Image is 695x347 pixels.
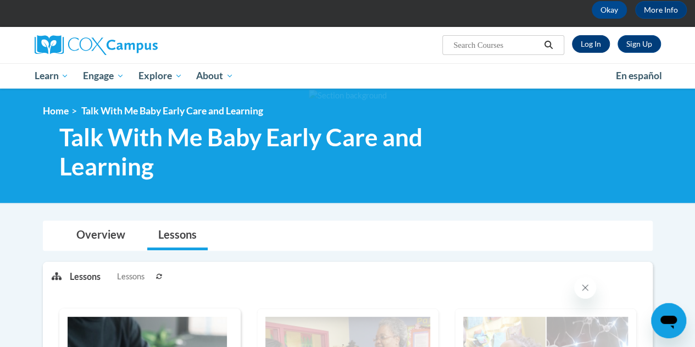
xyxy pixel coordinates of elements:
[59,123,513,181] span: Talk With Me Baby Early Care and Learning
[26,63,669,89] div: Main menu
[609,64,669,87] a: En español
[70,271,101,283] p: Lessons
[540,38,557,52] button: Search
[189,63,241,89] a: About
[7,8,89,16] span: Hi. How can we help?
[35,35,232,55] a: Cox Campus
[35,35,158,55] img: Cox Campus
[618,35,661,53] a: Register
[574,277,596,299] iframe: Close message
[131,63,190,89] a: Explore
[65,221,136,250] a: Overview
[76,63,131,89] a: Engage
[34,69,69,82] span: Learn
[83,69,124,82] span: Engage
[138,69,182,82] span: Explore
[81,105,263,117] span: Talk With Me Baby Early Care and Learning
[309,90,387,102] img: Section background
[27,63,76,89] a: Learn
[452,38,540,52] input: Search Courses
[572,35,610,53] a: Log In
[196,69,233,82] span: About
[616,70,662,81] span: En español
[147,221,208,250] a: Lessons
[635,1,687,19] a: More Info
[592,1,627,19] button: Okay
[117,271,144,283] span: Lessons
[43,105,69,117] a: Home
[651,303,686,338] iframe: Button to launch messaging window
